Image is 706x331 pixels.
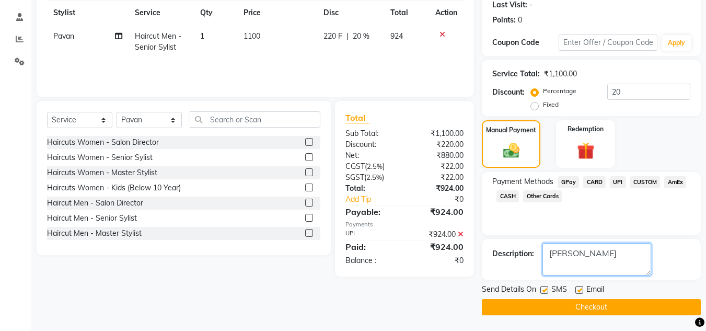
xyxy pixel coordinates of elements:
div: ₹924.00 [404,241,471,253]
span: 220 F [323,31,342,42]
span: 2.5% [366,173,382,181]
div: Discount: [338,139,404,150]
div: Balance : [338,255,404,266]
span: CGST [345,162,365,171]
div: Service Total: [492,69,540,79]
span: Haircut Men - Senior Sylist [135,31,181,52]
span: Payment Methods [492,176,553,187]
div: ( ) [338,172,404,183]
div: Payable: [338,206,404,218]
div: Haircuts Women - Kids (Below 10 Year) [47,182,181,193]
div: Paid: [338,241,404,253]
th: Qty [194,1,237,25]
span: Other Cards [523,190,562,202]
div: ₹924.00 [404,206,471,218]
th: Disc [317,1,384,25]
div: Points: [492,15,516,26]
button: Apply [662,35,691,51]
span: Send Details On [482,284,536,297]
span: CUSTOM [630,176,661,188]
div: Discount: [492,87,525,98]
span: SGST [345,173,364,182]
div: ₹924.00 [404,229,471,240]
div: Description: [492,248,534,259]
div: ₹22.00 [404,161,471,172]
input: Enter Offer / Coupon Code [559,35,657,51]
span: UPI [610,176,626,188]
div: ₹220.00 [404,139,471,150]
span: | [346,31,349,42]
div: Net: [338,150,404,161]
div: Haircuts Women - Master Stylist [47,167,157,178]
span: Pavan [53,31,74,41]
label: Fixed [543,100,559,109]
div: Coupon Code [492,37,558,48]
th: Action [429,1,464,25]
span: SMS [551,284,567,297]
th: Price [237,1,317,25]
div: 0 [518,15,522,26]
span: 20 % [353,31,369,42]
span: Total [345,112,369,123]
div: UPI [338,229,404,240]
img: _cash.svg [498,141,525,160]
label: Redemption [568,124,604,134]
label: Manual Payment [486,125,536,135]
div: Haircut Men - Salon Director [47,198,143,209]
input: Search or Scan [190,111,320,128]
a: Add Tip [338,194,415,205]
span: 1100 [244,31,260,41]
div: ₹1,100.00 [404,128,471,139]
div: Haircuts Women - Senior Sylist [47,152,153,163]
span: 924 [390,31,403,41]
th: Stylist [47,1,129,25]
div: Haircuts Women - Salon Director [47,137,159,148]
div: ₹880.00 [404,150,471,161]
div: ₹924.00 [404,183,471,194]
label: Percentage [543,86,576,96]
span: Email [586,284,604,297]
th: Service [129,1,194,25]
span: 2.5% [367,162,383,170]
img: _gift.svg [572,140,600,162]
div: Sub Total: [338,128,404,139]
span: GPay [558,176,579,188]
span: 1 [200,31,204,41]
div: ₹0 [416,194,472,205]
span: CASH [496,190,519,202]
div: ₹22.00 [404,172,471,183]
button: Checkout [482,299,701,315]
div: Haircut Men - Senior Sylist [47,213,137,224]
div: ₹1,100.00 [544,69,577,79]
span: CARD [583,176,606,188]
span: AmEx [664,176,686,188]
th: Total [384,1,429,25]
div: ₹0 [404,255,471,266]
div: Payments [345,220,464,229]
div: Haircut Men - Master Stylist [47,228,142,239]
div: ( ) [338,161,404,172]
div: Total: [338,183,404,194]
